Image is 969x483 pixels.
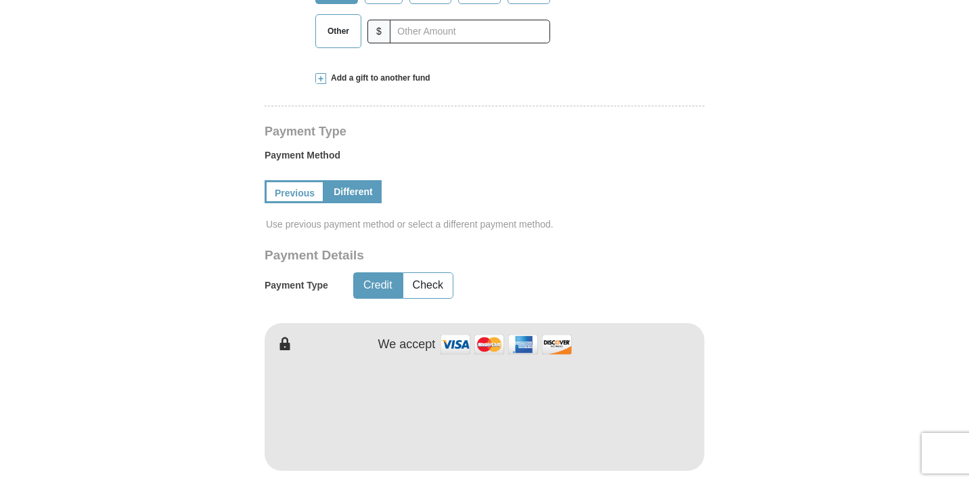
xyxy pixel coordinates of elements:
span: $ [367,20,390,43]
a: Different [325,180,382,203]
h3: Payment Details [265,248,610,264]
button: Check [403,273,453,298]
span: Use previous payment method or select a different payment method. [266,217,706,231]
h4: We accept [378,337,436,352]
span: Other [321,21,356,41]
span: Add a gift to another fund [326,72,430,84]
h4: Payment Type [265,126,704,137]
input: Other Amount [390,20,550,43]
a: Previous [265,180,325,203]
button: Credit [354,273,402,298]
img: credit cards accepted [438,330,574,359]
label: Payment Method [265,148,704,169]
h5: Payment Type [265,280,328,291]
